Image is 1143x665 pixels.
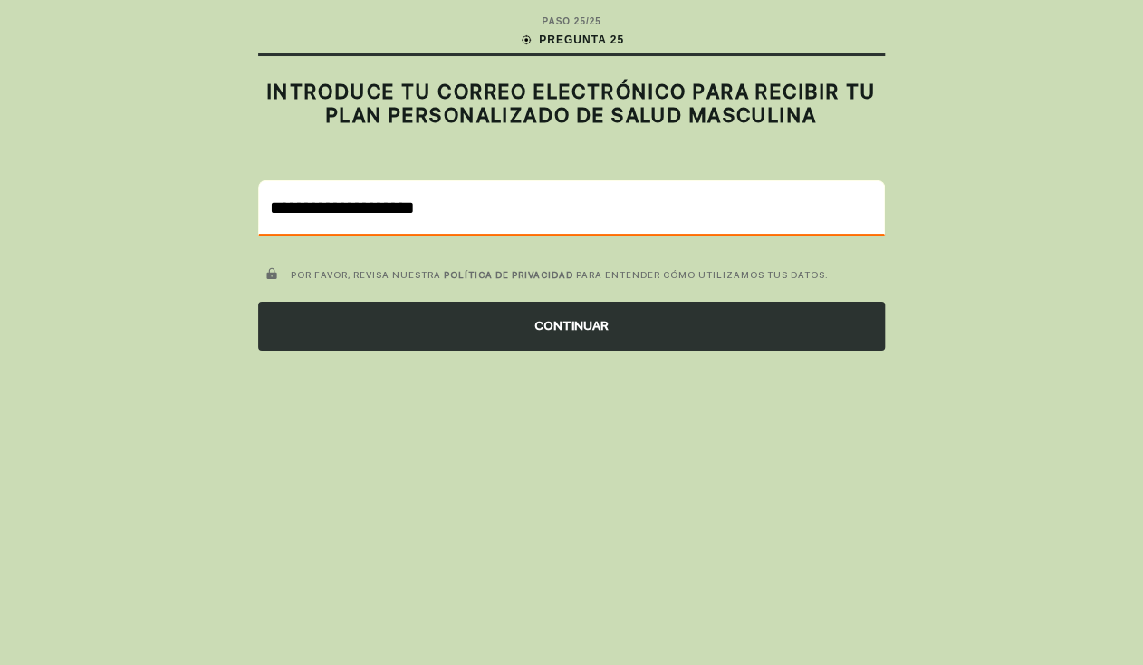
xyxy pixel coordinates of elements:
h2: INTRODUCE TU CORREO ELECTRÓNICO PARA RECIBIR TU PLAN PERSONALIZADO DE SALUD MASCULINA [258,80,885,128]
div: PASO 25 / 25 [542,14,600,28]
span: POR FAVOR, REVISA NUESTRA PARA ENTENDER CÓMO UTILIZAMOS TUS DATOS. [291,269,829,280]
div: PREGUNTA 25 [519,32,624,48]
a: POLÍTICA DE PRIVACIDAD [444,269,573,280]
div: CONTINUAR [258,302,885,351]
